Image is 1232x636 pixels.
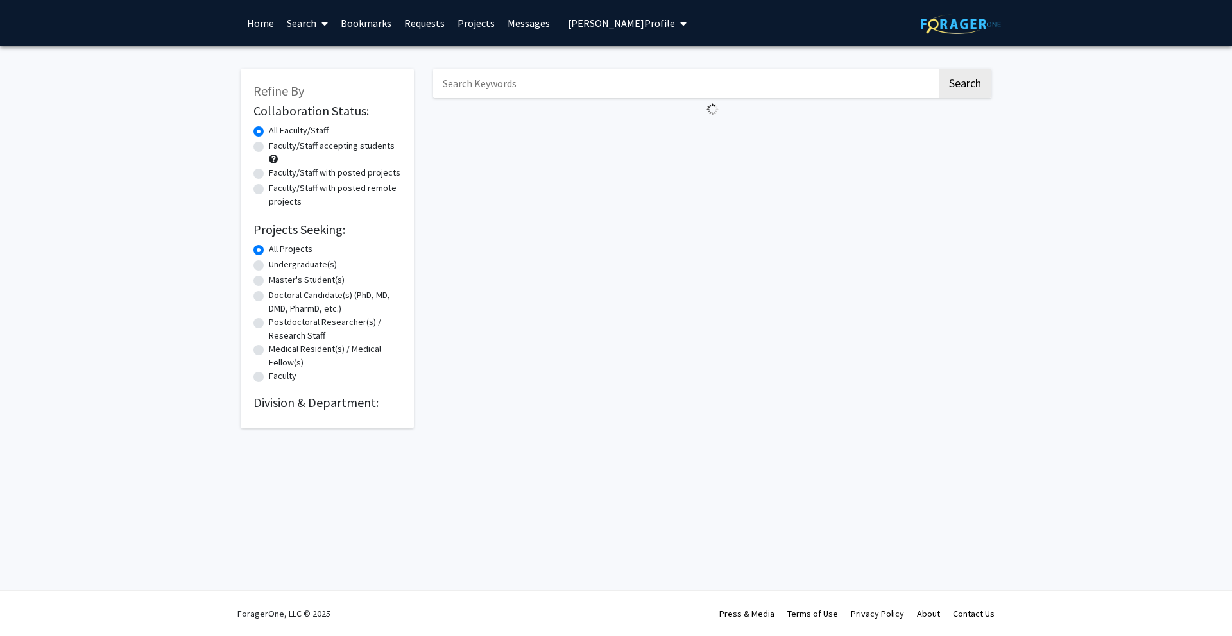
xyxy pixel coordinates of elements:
a: Press & Media [719,608,774,619]
input: Search Keywords [433,69,937,98]
h2: Collaboration Status: [253,103,401,119]
label: All Faculty/Staff [269,124,329,137]
label: Doctoral Candidate(s) (PhD, MD, DMD, PharmD, etc.) [269,289,401,315]
label: All Projects [269,242,312,256]
label: Medical Resident(s) / Medical Fellow(s) [269,342,401,369]
button: Search [939,69,991,98]
label: Master's Student(s) [269,273,345,287]
label: Undergraduate(s) [269,258,337,271]
a: Requests [398,1,451,46]
label: Faculty/Staff accepting students [269,139,395,153]
a: Projects [451,1,501,46]
label: Faculty/Staff with posted projects [269,166,400,180]
a: Search [280,1,334,46]
img: ForagerOne Logo [921,14,1001,34]
a: Bookmarks [334,1,398,46]
label: Faculty [269,369,296,383]
label: Faculty/Staff with posted remote projects [269,181,401,208]
a: Terms of Use [787,608,838,619]
a: Contact Us [953,608,995,619]
a: About [917,608,940,619]
label: Postdoctoral Researcher(s) / Research Staff [269,315,401,342]
a: Home [241,1,280,46]
div: ForagerOne, LLC © 2025 [237,591,330,636]
span: [PERSON_NAME] Profile [568,17,675,29]
h2: Division & Department: [253,395,401,410]
nav: Page navigation [433,121,991,150]
span: Refine By [253,83,304,99]
h2: Projects Seeking: [253,222,401,237]
img: Loading [701,98,724,121]
a: Privacy Policy [851,608,904,619]
a: Messages [501,1,556,46]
